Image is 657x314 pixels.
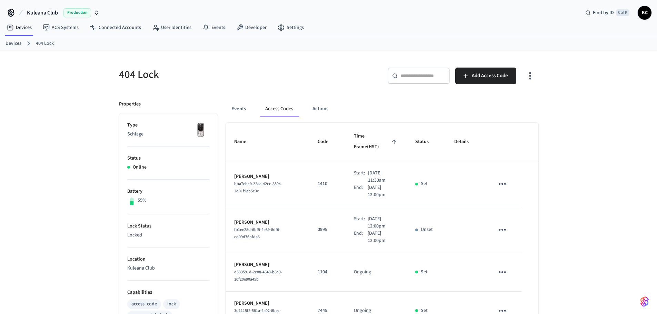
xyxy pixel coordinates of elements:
[234,173,301,180] p: [PERSON_NAME]
[226,101,251,117] button: Events
[368,170,399,184] p: [DATE] 11:30am
[84,21,147,34] a: Connected Accounts
[127,223,209,230] p: Lock Status
[455,68,516,84] button: Add Access Code
[127,256,209,263] p: Location
[354,184,368,199] div: End:
[197,21,231,34] a: Events
[167,301,176,308] div: lock
[593,9,614,16] span: Find by ID
[234,181,282,194] span: bba7ebc0-22aa-42cc-8594-2d01f9ab5c3c
[234,136,255,147] span: Name
[36,40,54,47] a: 404 Lock
[119,101,141,108] p: Properties
[127,265,209,272] p: Kuleana Club
[131,301,157,308] div: access_code
[580,7,635,19] div: Find by IDCtrl K
[415,136,438,147] span: Status
[346,253,407,292] td: Ongoing
[147,21,197,34] a: User Identities
[127,232,209,239] p: Locked
[27,9,58,17] span: Kuleana Club
[226,101,538,117] div: ant example
[421,226,433,233] p: Unset
[127,131,209,138] p: Schlage
[318,226,337,233] p: 0995
[127,155,209,162] p: Status
[37,21,84,34] a: ACS Systems
[272,21,309,34] a: Settings
[127,188,209,195] p: Battery
[354,131,399,153] span: Time Frame(HST)
[354,170,368,184] div: Start:
[119,68,325,82] h5: 404 Lock
[260,101,299,117] button: Access Codes
[368,230,399,244] p: [DATE] 12:00pm
[6,40,21,47] a: Devices
[421,180,428,188] p: Set
[318,269,337,276] p: 1104
[234,261,301,269] p: [PERSON_NAME]
[354,215,368,230] div: Start:
[234,219,301,226] p: [PERSON_NAME]
[127,122,209,129] p: Type
[127,289,209,296] p: Capabilities
[368,184,399,199] p: [DATE] 12:00pm
[63,8,91,17] span: Production
[640,296,649,307] img: SeamLogoGradient.69752ec5.svg
[421,269,428,276] p: Set
[234,300,301,307] p: [PERSON_NAME]
[368,215,399,230] p: [DATE] 12:00pm
[307,101,334,117] button: Actions
[638,6,651,20] button: KC
[472,71,508,80] span: Add Access Code
[192,122,209,139] img: Yale Assure Touchscreen Wifi Smart Lock, Satin Nickel, Front
[231,21,272,34] a: Developer
[1,21,37,34] a: Devices
[454,136,478,147] span: Details
[638,7,651,19] span: KC
[234,269,282,282] span: d533591d-2c08-4643-b8c9-30f20e90a45b
[133,164,147,171] p: Online
[616,9,629,16] span: Ctrl K
[234,227,280,240] span: fb1ee28d-6bf9-4e39-8df6-cd09d76bfda6
[318,136,337,147] span: Code
[318,180,337,188] p: 1410
[354,230,368,244] div: End:
[138,197,147,204] p: 55%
